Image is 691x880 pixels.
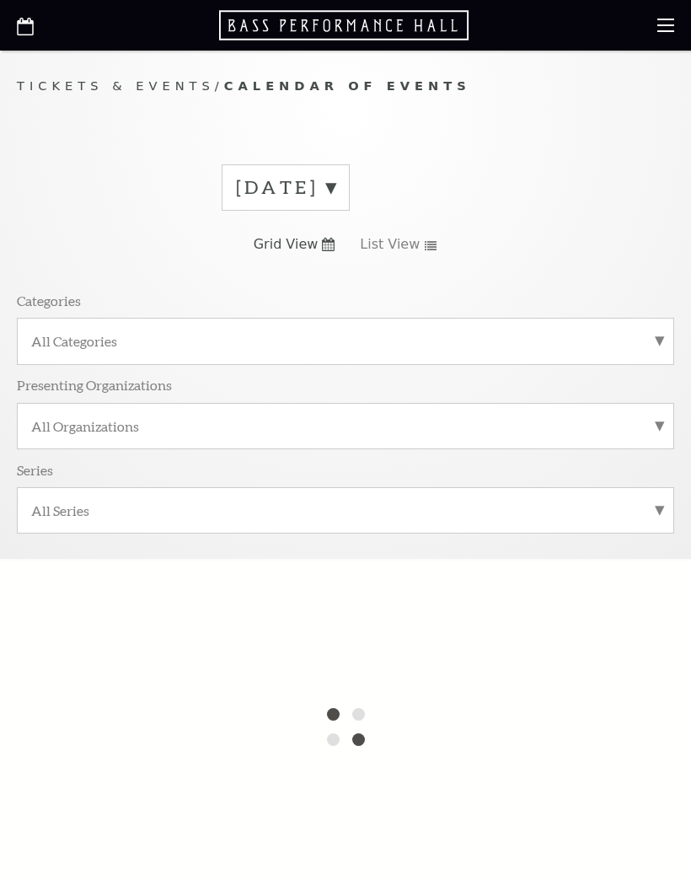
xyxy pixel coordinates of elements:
label: [DATE] [236,174,335,201]
span: Grid View [254,235,319,254]
p: / [17,76,674,97]
span: Calendar of Events [224,78,471,93]
span: List View [360,235,420,254]
label: All Categories [31,332,660,350]
span: Tickets & Events [17,78,215,93]
label: All Organizations [31,417,660,435]
p: Series [17,461,53,479]
p: Presenting Organizations [17,376,172,394]
label: All Series [31,502,660,519]
p: Categories [17,292,81,309]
